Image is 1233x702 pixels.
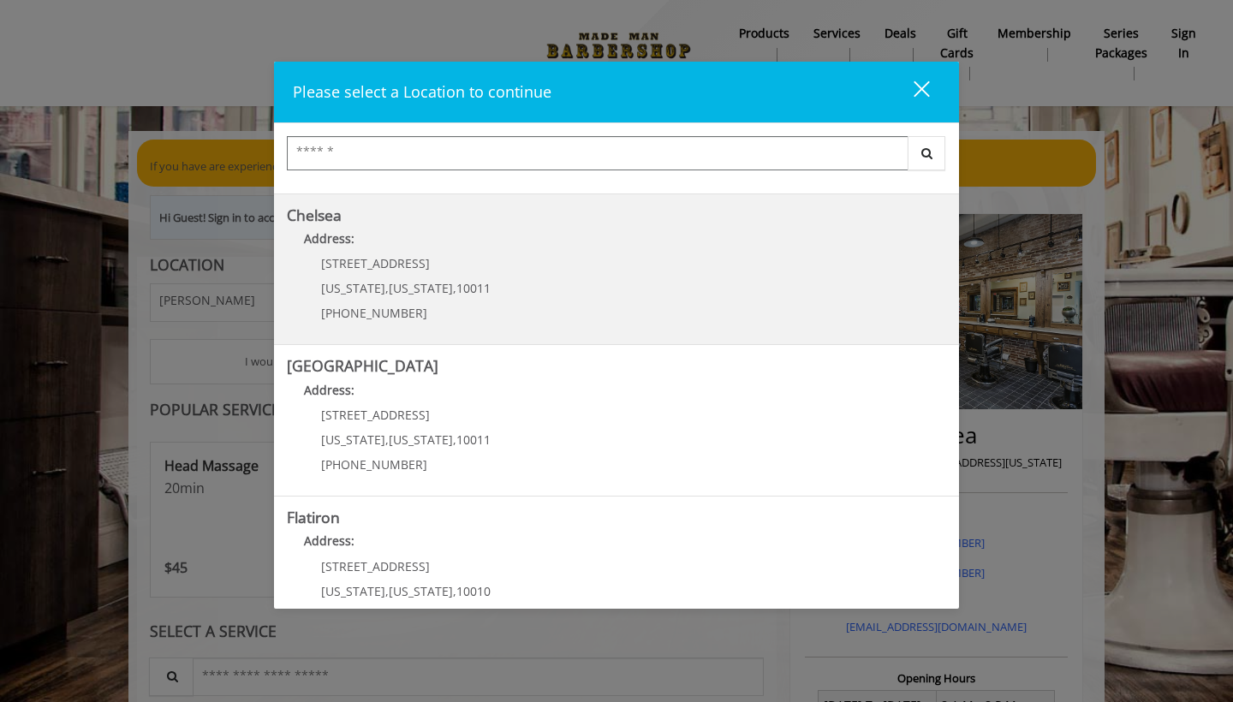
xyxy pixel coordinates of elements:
b: [GEOGRAPHIC_DATA] [287,355,438,376]
b: Flatiron [287,507,340,527]
span: , [385,583,389,599]
button: close dialog [882,74,940,110]
span: [STREET_ADDRESS] [321,558,430,574]
span: [PHONE_NUMBER] [321,305,427,321]
b: Chelsea [287,205,342,225]
span: [US_STATE] [389,583,453,599]
span: 10010 [456,583,491,599]
span: [PHONE_NUMBER] [321,456,427,473]
span: , [453,431,456,448]
b: Address: [304,230,354,247]
span: , [453,280,456,296]
i: Search button [917,147,937,159]
span: , [385,280,389,296]
div: close dialog [894,80,928,105]
span: [US_STATE] [389,431,453,448]
span: [STREET_ADDRESS] [321,407,430,423]
span: 10011 [456,431,491,448]
span: [US_STATE] [321,583,385,599]
span: [US_STATE] [321,431,385,448]
input: Search Center [287,136,908,170]
span: , [453,583,456,599]
span: , [385,431,389,448]
span: [US_STATE] [389,280,453,296]
b: Address: [304,382,354,398]
div: Center Select [287,136,946,179]
span: Please select a Location to continue [293,81,551,102]
span: [STREET_ADDRESS] [321,255,430,271]
b: Address: [304,532,354,549]
span: 10011 [456,280,491,296]
span: [US_STATE] [321,280,385,296]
